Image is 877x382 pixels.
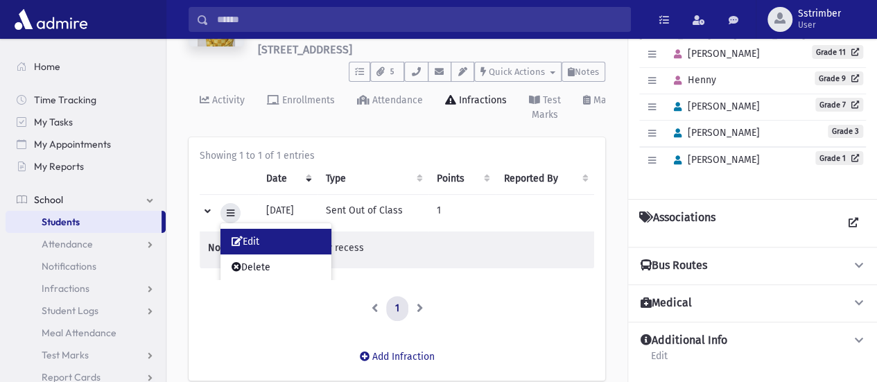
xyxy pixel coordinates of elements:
a: Test Marks [518,82,572,135]
a: 1 [386,296,408,321]
span: Time Tracking [34,94,96,106]
span: Quick Actions [489,67,545,77]
a: Meal Attendance [6,322,166,344]
h6: [STREET_ADDRESS] [258,43,605,56]
a: My Reports [6,155,166,177]
a: My Tasks [6,111,166,133]
a: Students [6,211,162,233]
span: My Appointments [34,138,111,150]
th: Reported By: activate to sort column ascending [496,163,594,195]
th: Points: activate to sort column ascending [428,163,496,195]
a: Grade 9 [815,71,863,85]
span: School [34,193,63,206]
span: [PERSON_NAME] [668,101,760,112]
a: Attendance [346,82,434,135]
a: Grade 7 [815,98,863,112]
button: Medical [639,296,866,311]
button: Bus Routes [639,259,866,273]
div: Attendance [370,94,423,106]
div: [PERSON_NAME] and [PERSON_NAME] [639,12,866,188]
span: Notifications [42,260,96,272]
span: User [798,19,841,31]
a: Student Logs [6,299,166,322]
h4: Associations [639,211,715,236]
span: Students [42,216,80,228]
div: Marks [591,94,620,106]
a: Edit [650,348,668,373]
span: Infractions [42,282,89,295]
h4: Additional Info [641,333,727,348]
span: Attendance [42,238,93,250]
button: 5 [370,62,404,82]
a: Time Tracking [6,89,166,111]
a: Infractions [6,277,166,299]
a: Delete [220,254,331,280]
a: Test Marks [6,344,166,366]
a: Attendance [6,233,166,255]
a: Notifications [6,255,166,277]
th: Type: activate to sort column ascending [318,163,428,195]
button: Add Infraction [351,345,444,370]
button: Notes [562,62,605,82]
input: Search [209,7,630,32]
img: AdmirePro [11,6,91,33]
div: Enrollments [279,94,335,106]
div: Infractions [456,94,507,106]
div: Showing 1 to 1 of 1 entries [200,148,594,163]
a: Grade 1 [815,151,863,165]
td: Sent Out of Class [318,195,428,232]
span: 5 [386,66,398,78]
a: School [6,189,166,211]
a: Infractions [434,82,518,135]
span: Student Logs [42,304,98,317]
span: Edit [232,236,259,248]
button: Additional Info [639,333,866,348]
span: Henny [668,74,716,86]
span: [PERSON_NAME] [668,154,760,166]
a: Grade 11 [812,45,863,59]
span: My Reports [34,160,84,173]
td: 1 [428,195,496,232]
div: Activity [209,94,245,106]
a: View all Associations [841,211,866,236]
span: [PERSON_NAME] [668,48,760,60]
span: Sstrimber [798,8,841,19]
a: Enrollments [256,82,346,135]
span: Note [208,241,260,255]
button: Quick Actions [474,62,562,82]
span: Notes [575,67,599,77]
span: Meal Attendance [42,327,116,339]
th: Date: activate to sort column ascending [258,163,317,195]
a: Home [6,55,166,78]
div: Test Marks [532,94,561,121]
span: Home [34,60,60,73]
td: [DATE] [258,195,317,232]
span: Test Marks [42,349,89,361]
span: Grade 3 [828,125,863,138]
a: My Appointments [6,133,166,155]
h4: Medical [641,296,692,311]
a: Edit [220,229,331,254]
a: Activity [189,82,256,135]
a: Marks [572,82,631,135]
span: [PERSON_NAME] [668,127,760,139]
h4: Bus Routes [641,259,707,273]
span: My Tasks [34,116,73,128]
